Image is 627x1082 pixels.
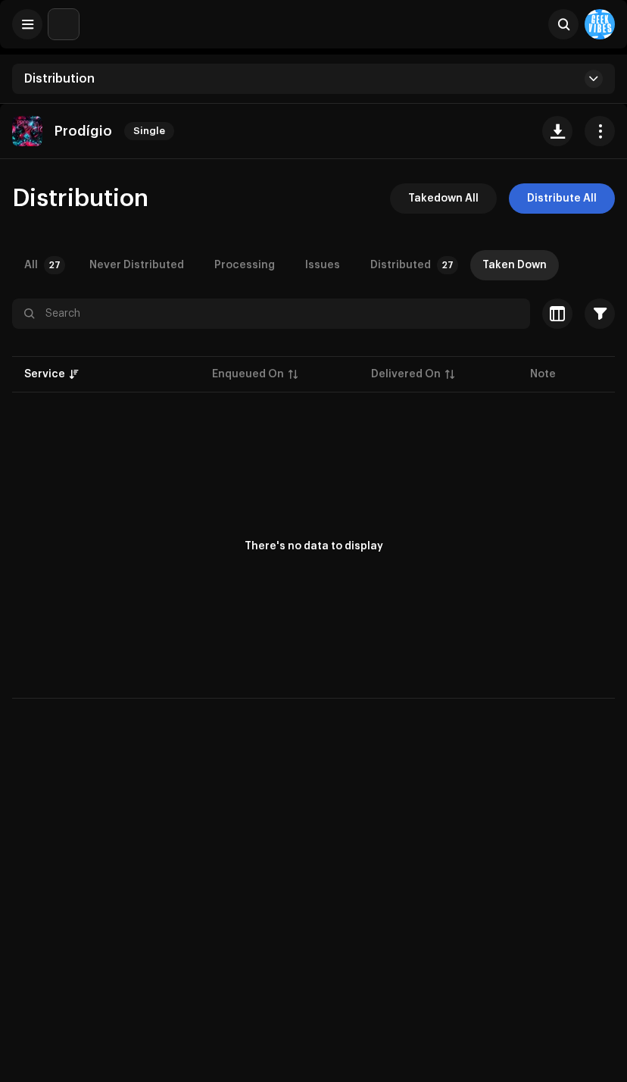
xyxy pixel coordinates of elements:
div: Never Distributed [89,250,184,280]
img: de0d2825-999c-4937-b35a-9adca56ee094 [48,9,79,39]
img: c40666f7-0ce3-4d88-b610-88dde50ef9d4 [585,9,615,39]
p: Prodígio [55,124,112,139]
img: 48f25abf-d93c-4eca-963c-cd2275fe0ad9 [12,116,42,146]
span: Takedown All [408,183,479,214]
div: Issues [305,250,340,280]
p-badge: 27 [437,256,458,274]
span: Distribution [24,73,95,85]
p-badge: 27 [44,256,65,274]
div: There's no data to display [245,539,383,555]
button: Distribute All [509,183,615,214]
span: Single [124,122,174,140]
span: Distribute All [527,183,597,214]
div: Taken Down [482,250,547,280]
div: Distributed [370,250,431,280]
div: Processing [214,250,275,280]
span: Distribution [12,186,148,211]
input: Search [12,299,530,329]
button: Takedown All [390,183,497,214]
div: All [24,250,38,280]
